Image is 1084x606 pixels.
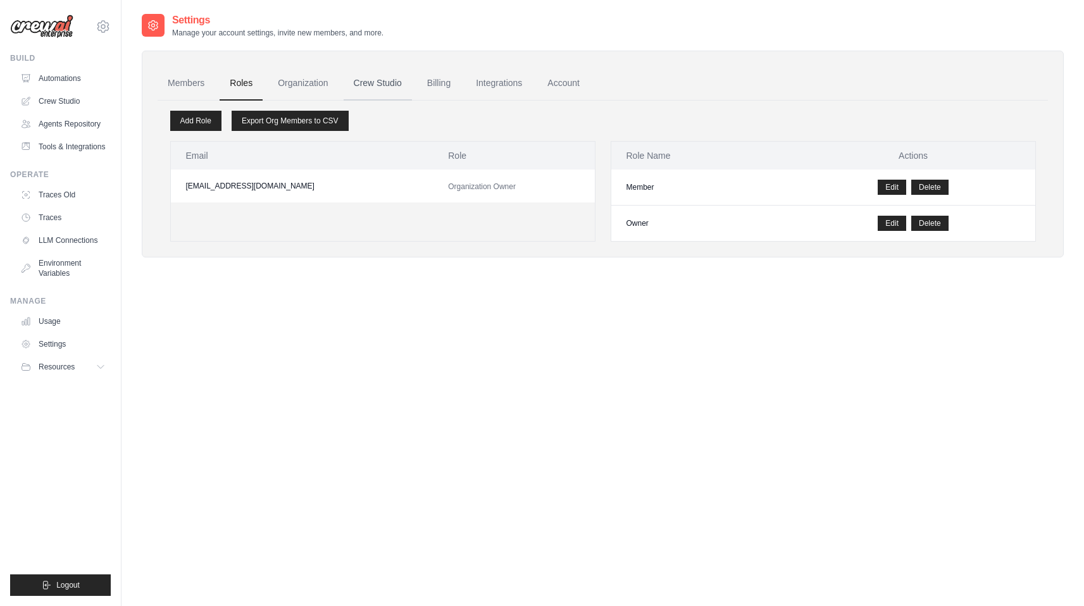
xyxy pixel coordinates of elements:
button: Delete [911,216,949,231]
div: Manage [10,296,111,306]
button: Logout [10,574,111,596]
a: Settings [15,334,111,354]
a: Account [537,66,590,101]
div: Build [10,53,111,63]
td: Member [611,170,792,206]
div: Operate [10,170,111,180]
a: Environment Variables [15,253,111,283]
a: Automations [15,68,111,89]
th: Role Name [611,142,792,170]
h2: Settings [172,13,383,28]
a: Agents Repository [15,114,111,134]
a: Traces [15,207,111,228]
a: Export Org Members to CSV [232,111,349,131]
td: [EMAIL_ADDRESS][DOMAIN_NAME] [171,170,433,202]
a: Edit [878,180,906,195]
a: LLM Connections [15,230,111,250]
a: Integrations [466,66,532,101]
span: Logout [56,580,80,590]
img: Logo [10,15,73,39]
a: Members [158,66,215,101]
a: Usage [15,311,111,331]
button: Delete [911,180,949,195]
p: Manage your account settings, invite new members, and more. [172,28,383,38]
a: Organization [268,66,338,101]
span: Resources [39,362,75,372]
span: Organization Owner [448,182,516,191]
a: Billing [417,66,461,101]
button: Resources [15,357,111,377]
iframe: Chat Widget [1021,545,1084,606]
a: Tools & Integrations [15,137,111,157]
a: Traces Old [15,185,111,205]
a: Add Role [170,111,221,131]
a: Edit [878,216,906,231]
th: Email [171,142,433,170]
th: Role [433,142,594,170]
a: Roles [220,66,263,101]
a: Crew Studio [344,66,412,101]
th: Actions [792,142,1035,170]
a: Crew Studio [15,91,111,111]
td: Owner [611,206,792,242]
